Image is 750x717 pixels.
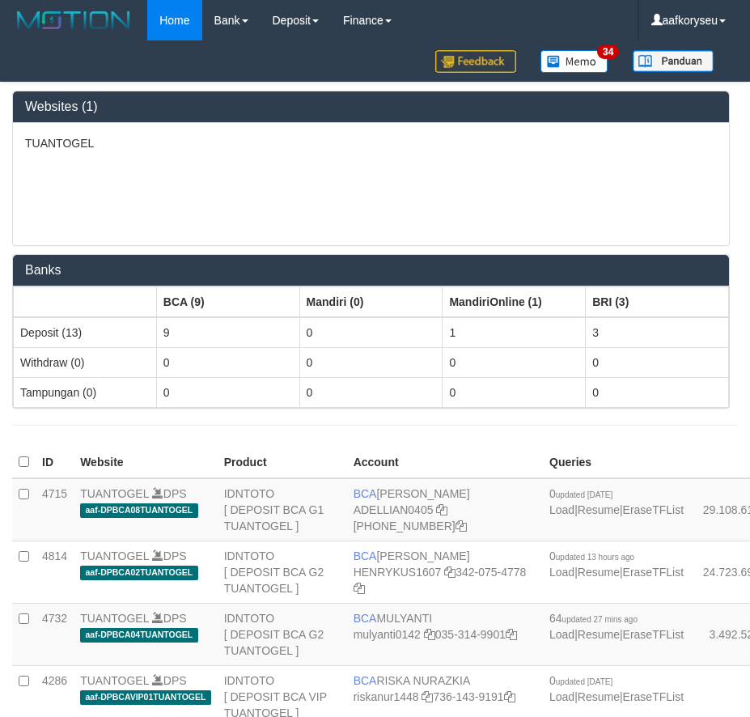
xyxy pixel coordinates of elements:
[74,478,218,541] td: DPS
[218,541,347,603] td: IDNTOTO [ DEPOSIT BCA G2 TUANTOGEL ]
[354,628,421,641] a: mulyanti0142
[549,612,684,641] span: | |
[549,674,612,687] span: 0
[549,566,574,579] a: Load
[354,582,365,595] a: Copy 3420754778 to clipboard
[623,690,684,703] a: EraseTFList
[36,541,74,603] td: 4814
[80,503,197,517] span: aaf-DPBCA08TUANTOGEL
[299,347,443,377] td: 0
[422,690,433,703] a: Copy riskanur1448 to clipboard
[623,566,684,579] a: EraseTFList
[528,40,621,82] a: 34
[74,447,218,478] th: Website
[556,677,612,686] span: updated [DATE]
[14,317,157,348] td: Deposit (13)
[80,549,149,562] a: TUANTOGEL
[74,541,218,603] td: DPS
[443,286,586,317] th: Group: activate to sort column ascending
[25,135,717,151] p: TUANTOGEL
[549,549,634,562] span: 0
[549,628,574,641] a: Load
[299,317,443,348] td: 0
[156,347,299,377] td: 0
[623,503,684,516] a: EraseTFList
[424,628,435,641] a: Copy mulyanti0142 to clipboard
[80,566,197,579] span: aaf-DPBCA02TUANTOGEL
[435,50,516,73] img: Feedback.jpg
[299,286,443,317] th: Group: activate to sort column ascending
[506,628,517,641] a: Copy 0353149901 to clipboard
[556,553,634,562] span: updated 13 hours ago
[80,487,149,500] a: TUANTOGEL
[36,447,74,478] th: ID
[549,503,574,516] a: Load
[14,377,157,407] td: Tampungan (0)
[354,549,377,562] span: BCA
[443,347,586,377] td: 0
[354,690,419,703] a: riskanur1448
[74,603,218,665] td: DPS
[586,286,729,317] th: Group: activate to sort column ascending
[549,674,684,703] span: | |
[549,487,612,500] span: 0
[354,487,377,500] span: BCA
[299,377,443,407] td: 0
[354,674,377,687] span: BCA
[36,603,74,665] td: 4732
[556,490,612,499] span: updated [DATE]
[549,690,574,703] a: Load
[156,377,299,407] td: 0
[80,612,149,625] a: TUANTOGEL
[540,50,608,73] img: Button%20Memo.svg
[443,377,586,407] td: 0
[354,566,442,579] a: HENRYKUS1607
[347,447,543,478] th: Account
[549,487,684,516] span: | |
[436,503,447,516] a: Copy ADELLIAN0405 to clipboard
[218,478,347,541] td: IDNTOTO [ DEPOSIT BCA G1 TUANTOGEL ]
[218,603,347,665] td: IDNTOTO [ DEPOSIT BCA G2 TUANTOGEL ]
[578,503,620,516] a: Resume
[586,317,729,348] td: 3
[633,50,714,72] img: panduan.png
[25,263,717,278] h3: Banks
[543,447,690,478] th: Queries
[347,603,543,665] td: MULYANTI 035-314-9901
[80,628,197,642] span: aaf-DPBCA04TUANTOGEL
[578,628,620,641] a: Resume
[14,286,157,317] th: Group: activate to sort column ascending
[549,549,684,579] span: | |
[562,615,638,624] span: updated 27 mins ago
[597,45,619,59] span: 34
[14,347,157,377] td: Withdraw (0)
[80,690,211,704] span: aaf-DPBCAVIP01TUANTOGEL
[36,478,74,541] td: 4715
[578,566,620,579] a: Resume
[156,286,299,317] th: Group: activate to sort column ascending
[623,628,684,641] a: EraseTFList
[456,520,467,532] a: Copy 5655032115 to clipboard
[347,541,543,603] td: [PERSON_NAME] 342-075-4778
[354,612,377,625] span: BCA
[12,8,135,32] img: MOTION_logo.png
[504,690,515,703] a: Copy 7361439191 to clipboard
[444,566,456,579] a: Copy HENRYKUS1607 to clipboard
[443,317,586,348] td: 1
[25,100,717,114] h3: Websites (1)
[80,674,149,687] a: TUANTOGEL
[586,347,729,377] td: 0
[218,447,347,478] th: Product
[549,612,638,625] span: 64
[354,503,434,516] a: ADELLIAN0405
[347,478,543,541] td: [PERSON_NAME] [PHONE_NUMBER]
[578,690,620,703] a: Resume
[156,317,299,348] td: 9
[586,377,729,407] td: 0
